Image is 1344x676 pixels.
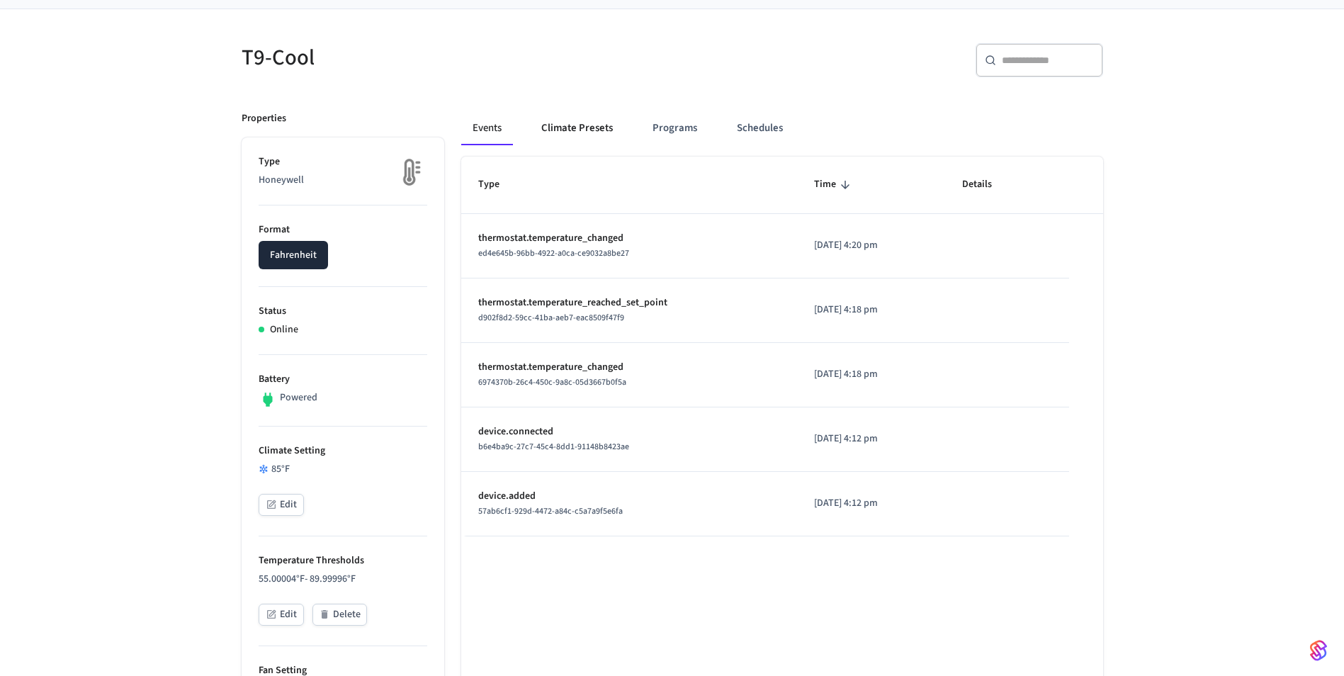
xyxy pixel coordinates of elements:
div: 85 °F [259,462,427,477]
p: [DATE] 4:20 pm [814,238,927,253]
p: thermostat.temperature_reached_set_point [478,295,781,310]
img: SeamLogoGradient.69752ec5.svg [1310,639,1327,662]
p: Properties [242,111,286,126]
button: Events [461,111,513,145]
p: 55.00004 °F - 89.99996 °F [259,572,427,587]
span: Type [478,174,518,196]
p: Powered [280,390,317,405]
button: Fahrenheit [259,241,328,269]
span: Details [962,174,1010,196]
p: Honeywell [259,173,427,188]
table: sticky table [461,157,1103,536]
p: [DATE] 4:12 pm [814,496,927,511]
span: d902f8d2-59cc-41ba-aeb7-eac8509f47f9 [478,312,624,324]
button: Climate Presets [530,111,624,145]
span: b6e4ba9c-27c7-45c4-8dd1-91148b8423ae [478,441,629,453]
p: device.connected [478,424,781,439]
p: thermostat.temperature_changed [478,360,781,375]
p: [DATE] 4:12 pm [814,432,927,446]
span: Time [814,174,854,196]
button: Edit [259,604,304,626]
img: thermostat_fallback [392,154,427,190]
p: device.added [478,489,781,504]
h5: T9-Cool [242,43,664,72]
p: [DATE] 4:18 pm [814,303,927,317]
p: Type [259,154,427,169]
p: [DATE] 4:18 pm [814,367,927,382]
p: Climate Setting [259,444,427,458]
p: Status [259,304,427,319]
button: Edit [259,494,304,516]
button: Programs [641,111,708,145]
span: 6974370b-26c4-450c-9a8c-05d3667b0f5a [478,376,626,388]
p: Battery [259,372,427,387]
p: Temperature Thresholds [259,553,427,568]
p: thermostat.temperature_changed [478,231,781,246]
button: Schedules [725,111,794,145]
p: Online [270,322,298,337]
button: Delete [312,604,367,626]
p: Format [259,222,427,237]
span: 57ab6cf1-929d-4472-a84c-c5a7a9f5e6fa [478,505,623,517]
span: ed4e645b-96bb-4922-a0ca-ce9032a8be27 [478,247,629,259]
